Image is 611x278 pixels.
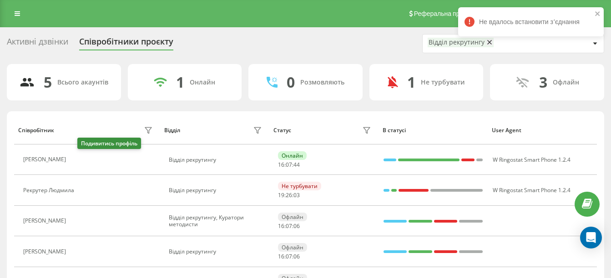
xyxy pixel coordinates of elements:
div: Онлайн [278,151,307,160]
div: 3 [539,74,547,91]
span: 07 [286,253,292,260]
div: 1 [176,74,184,91]
div: Офлайн [278,243,307,252]
div: Відділ рекрутингу [169,248,264,255]
span: 16 [278,253,284,260]
div: : : [278,192,300,199]
div: Не вдалось встановити зʼєднання [458,7,604,36]
span: 06 [293,222,300,230]
span: 44 [293,161,300,169]
div: Open Intercom Messenger [580,227,602,248]
div: Відділ рекрутингу [429,39,485,46]
div: Співробітники проєкту [79,37,173,51]
div: Відділ рекрутингу [169,187,264,194]
div: Офлайн [278,213,307,221]
span: 06 [293,253,300,260]
span: W Ringostat Smart Phone 1.2.4 [493,186,571,194]
span: 07 [286,222,292,230]
span: 07 [286,161,292,169]
span: 03 [293,191,300,199]
div: Офлайн [553,79,579,86]
div: [PERSON_NAME] [23,248,68,255]
div: Відділ [164,127,180,134]
div: Розмовляють [300,79,344,86]
div: Відділ рекрутингу, Куратори методисти [169,214,264,228]
div: : : [278,253,300,260]
div: 0 [287,74,295,91]
div: User Agent [492,127,592,134]
div: [PERSON_NAME] [23,156,68,163]
span: W Ringostat Smart Phone 1.2.4 [493,156,571,164]
span: 16 [278,161,284,169]
div: Статус [273,127,291,134]
span: 26 [286,191,292,199]
span: Реферальна програма [414,10,481,17]
div: Не турбувати [421,79,465,86]
div: 5 [44,74,52,91]
div: Активні дзвінки [7,37,68,51]
div: : : [278,162,300,168]
div: Співробітник [18,127,54,134]
div: 1 [407,74,415,91]
div: Відділ рекрутингу [169,157,264,163]
div: Подивитись профіль [77,138,141,149]
span: 16 [278,222,284,230]
div: Не турбувати [278,182,321,190]
div: Рекрутер Людмила [23,187,76,194]
div: Онлайн [190,79,215,86]
div: В статусі [383,127,483,134]
div: [PERSON_NAME] [23,218,68,224]
button: close [595,10,601,19]
div: Всього акаунтів [57,79,108,86]
div: : : [278,223,300,229]
span: 19 [278,191,284,199]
